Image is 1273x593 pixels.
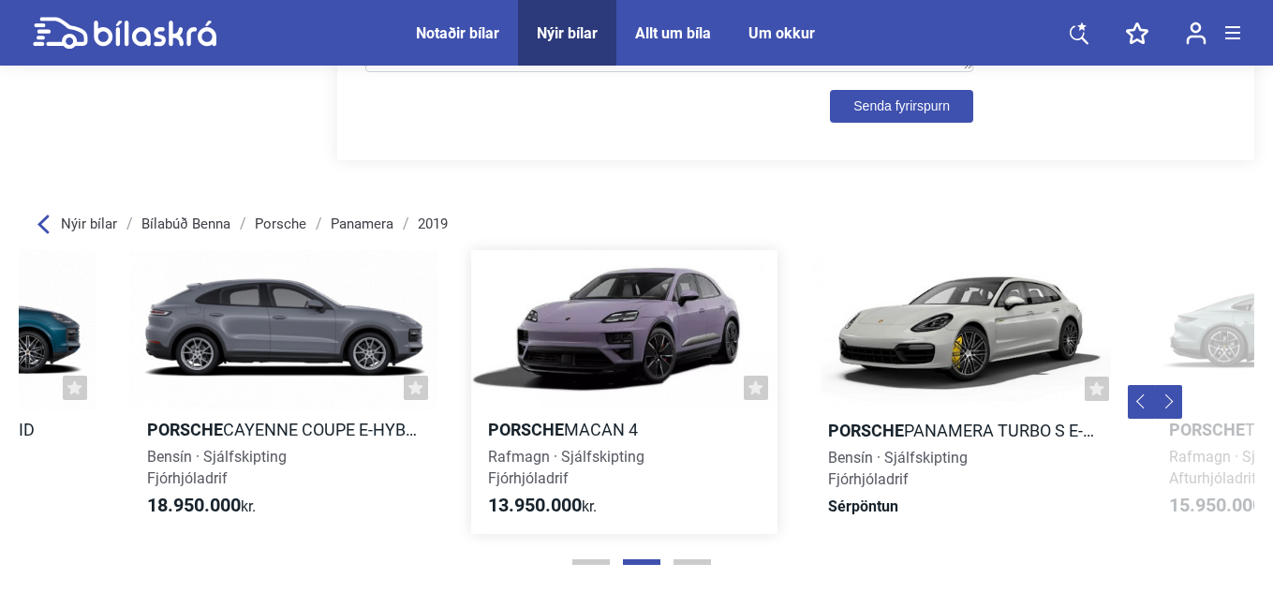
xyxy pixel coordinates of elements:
a: PorschePanamera Turbo S E-HybridBensín · SjálfskiptingFjórhjóladrifSérpöntun [811,250,1118,534]
img: user-login.svg [1186,22,1206,45]
span: Bensín · Sjálfskipting Fjórhjóladrif [828,449,968,488]
a: Panamera [331,216,393,231]
b: Porsche [828,421,904,440]
b: Porsche [147,420,223,439]
a: PorscheMacan 4Rafmagn · SjálfskiptingFjórhjóladrif13.950.000kr. [471,250,778,534]
a: Um okkur [748,24,815,42]
button: Page 1 [572,559,610,565]
button: Next [1154,385,1182,419]
b: 15.950.000 [1169,494,1263,516]
h2: Macan 4 [471,419,778,440]
button: Previous [1128,385,1156,419]
b: 13.950.000 [488,494,582,516]
a: PorscheCayenne Coupe E-HybridBensín · SjálfskiptingFjórhjóladrif18.950.000kr. [130,250,437,534]
span: kr. [488,495,597,517]
span: Rafmagn · Sjálfskipting Fjórhjóladrif [488,448,644,487]
button: Senda fyrirspurn [830,90,973,123]
span: Nýir bílar [61,215,117,232]
h2: Panamera Turbo S E-Hybrid [811,420,1118,441]
a: Porsche [255,216,306,231]
button: Page 3 [674,559,711,565]
b: Porsche [488,420,564,439]
div: Sérpöntun [811,496,1118,517]
a: Allt um bíla [635,24,711,42]
a: 2019 [418,216,448,231]
a: Notaðir bílar [416,24,499,42]
a: Nýir bílar [537,24,598,42]
span: Bensín · Sjálfskipting Fjórhjóladrif [147,448,287,487]
span: kr. [147,495,256,517]
b: Porsche [1169,420,1245,439]
button: Page 2 [623,559,660,565]
a: Bílabúð Benna [141,216,230,231]
h2: Cayenne Coupe E-Hybrid [130,419,437,440]
b: 18.950.000 [147,494,241,516]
